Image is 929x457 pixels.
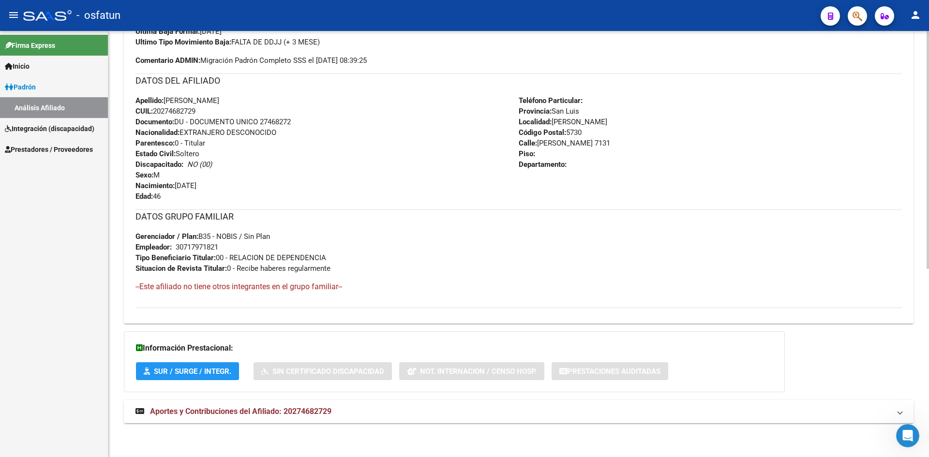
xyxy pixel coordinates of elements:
span: Sin Certificado Discapacidad [272,367,384,376]
strong: Situacion de Revista Titular: [135,264,227,273]
h3: DATOS DEL AFILIADO [135,74,902,88]
span: FALTA DE DDJJ (+ 3 MESE) [135,38,320,46]
strong: Tipo Beneficiario Titular: [135,253,216,262]
strong: Parentesco: [135,139,175,147]
strong: Código Postal: [519,128,566,137]
span: 0 - Recibe haberes regularmente [135,264,330,273]
span: 00 - RELACION DE DEPENDENCIA [135,253,326,262]
span: 46 [135,192,161,201]
span: 0 - Titular [135,139,205,147]
strong: Teléfono Particular: [519,96,583,105]
button: Not. Internacion / Censo Hosp. [399,362,544,380]
strong: Ultimo Tipo Movimiento Baja: [135,38,231,46]
span: B35 - NOBIS / Sin Plan [135,232,270,241]
button: Sin Certificado Discapacidad [254,362,392,380]
strong: Provincia: [519,107,552,116]
strong: Calle: [519,139,537,147]
strong: Nacimiento: [135,181,175,190]
i: NO (00) [187,160,212,169]
div: 30717971821 [176,242,218,252]
span: [PERSON_NAME] [135,96,219,105]
span: [DATE] [135,27,222,36]
span: Prestaciones Auditadas [568,367,660,376]
strong: Sexo: [135,171,153,179]
h3: Información Prestacional: [136,341,773,355]
mat-expansion-panel-header: Aportes y Contribuciones del Afiliado: 20274682729 [124,400,914,423]
strong: Edad: [135,192,153,201]
h3: DATOS GRUPO FAMILIAR [135,210,902,223]
strong: Discapacitado: [135,160,183,169]
span: Migración Padrón Completo SSS el [DATE] 08:39:25 [135,55,367,66]
strong: Piso: [519,149,535,158]
span: [PERSON_NAME] [519,118,607,126]
span: DU - DOCUMENTO UNICO 27468272 [135,118,291,126]
strong: Estado Civil: [135,149,176,158]
span: 5730 [519,128,582,137]
mat-icon: menu [8,9,19,21]
strong: Apellido: [135,96,164,105]
strong: Comentario ADMIN: [135,56,200,65]
button: SUR / SURGE / INTEGR. [136,362,239,380]
span: [DATE] [135,181,196,190]
span: Soltero [135,149,199,158]
span: Aportes y Contribuciones del Afiliado: 20274682729 [150,407,331,416]
span: Not. Internacion / Censo Hosp. [420,367,537,376]
strong: CUIL: [135,107,153,116]
span: SUR / SURGE / INTEGR. [154,367,231,376]
strong: Localidad: [519,118,552,126]
span: EXTRANJERO DESCONOCIDO [135,128,276,137]
span: Padrón [5,82,36,92]
strong: Departamento: [519,160,567,169]
span: Inicio [5,61,30,72]
h4: --Este afiliado no tiene otros integrantes en el grupo familiar-- [135,281,902,292]
strong: Gerenciador / Plan: [135,232,198,241]
strong: Nacionalidad: [135,128,180,137]
strong: Empleador: [135,243,172,251]
span: M [135,171,160,179]
span: - osfatun [76,5,120,26]
strong: Documento: [135,118,174,126]
span: [PERSON_NAME] 7131 [519,139,610,147]
mat-icon: person [910,9,921,21]
iframe: Intercom live chat [896,424,919,447]
span: 20274682729 [135,107,195,116]
button: Prestaciones Auditadas [552,362,668,380]
span: Firma Express [5,40,55,51]
span: Integración (discapacidad) [5,123,94,134]
strong: Última Baja Formal: [135,27,200,36]
span: Prestadores / Proveedores [5,144,93,155]
span: San Luis [519,107,579,116]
